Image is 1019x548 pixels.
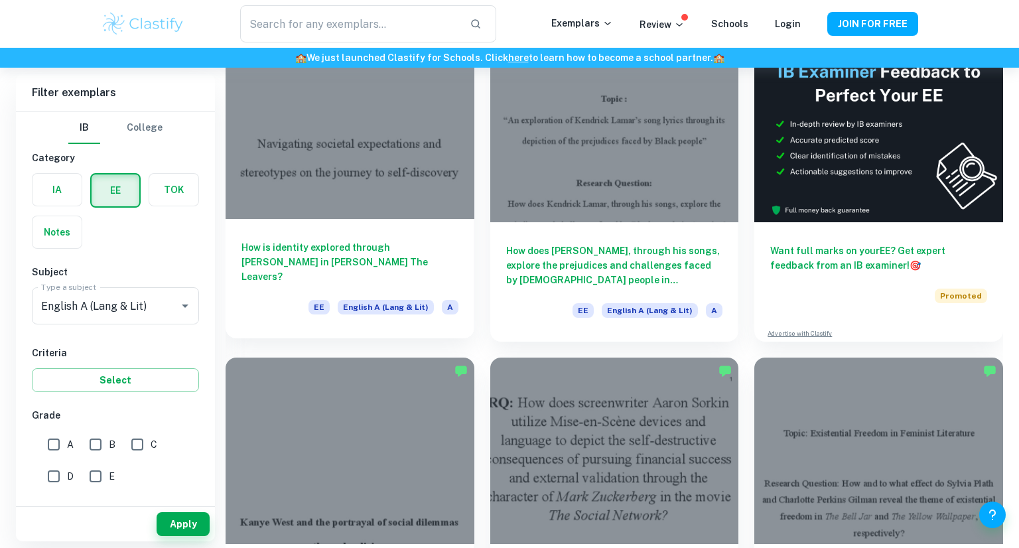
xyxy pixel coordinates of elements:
p: Exemplars [551,16,613,31]
span: D [67,469,74,484]
span: E [109,469,115,484]
button: Select [32,368,199,392]
h6: Criteria [32,346,199,360]
div: Filter type choice [68,112,163,144]
img: Marked [718,364,732,377]
button: Open [176,297,194,315]
h6: How is identity explored through [PERSON_NAME] in [PERSON_NAME] The Leavers? [241,240,458,284]
button: Notes [33,216,82,248]
label: Type a subject [41,281,96,293]
img: Marked [454,364,468,377]
span: EE [308,300,330,314]
button: TOK [149,174,198,206]
img: Thumbnail [754,36,1003,222]
span: B [109,437,115,452]
h6: Grade [32,408,199,423]
a: How is identity explored through [PERSON_NAME] in [PERSON_NAME] The Leavers?EEEnglish A (Lang & L... [226,36,474,342]
img: Marked [983,364,996,377]
a: Advertise with Clastify [768,329,832,338]
button: EE [92,174,139,206]
h6: Category [32,151,199,165]
button: Help and Feedback [979,502,1006,528]
h6: Filter exemplars [16,74,215,111]
p: Review [640,17,685,32]
span: A [706,303,722,318]
span: A [442,300,458,314]
span: English A (Lang & Lit) [602,303,698,318]
a: Schools [711,19,748,29]
button: JOIN FOR FREE [827,12,918,36]
h6: We just launched Clastify for Schools. Click to learn how to become a school partner. [3,50,1016,65]
span: 🏫 [295,52,306,63]
span: 🏫 [713,52,724,63]
a: Want full marks on yourEE? Get expert feedback from an IB examiner!PromotedAdvertise with Clastify [754,36,1003,342]
span: EE [573,303,594,318]
span: English A (Lang & Lit) [338,300,434,314]
h6: How does [PERSON_NAME], through his songs, explore the prejudices and challenges faced by [DEMOGR... [506,243,723,287]
button: IB [68,112,100,144]
button: College [127,112,163,144]
img: Clastify logo [101,11,185,37]
a: Login [775,19,801,29]
span: Promoted [935,289,987,303]
span: 🎯 [910,260,921,271]
a: How does [PERSON_NAME], through his songs, explore the prejudices and challenges faced by [DEMOGR... [490,36,739,342]
h6: Subject [32,265,199,279]
input: Search for any exemplars... [240,5,459,42]
button: IA [33,174,82,206]
span: C [151,437,157,452]
h6: Want full marks on your EE ? Get expert feedback from an IB examiner! [770,243,987,273]
button: Apply [157,512,210,536]
span: A [67,437,74,452]
a: here [508,52,529,63]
